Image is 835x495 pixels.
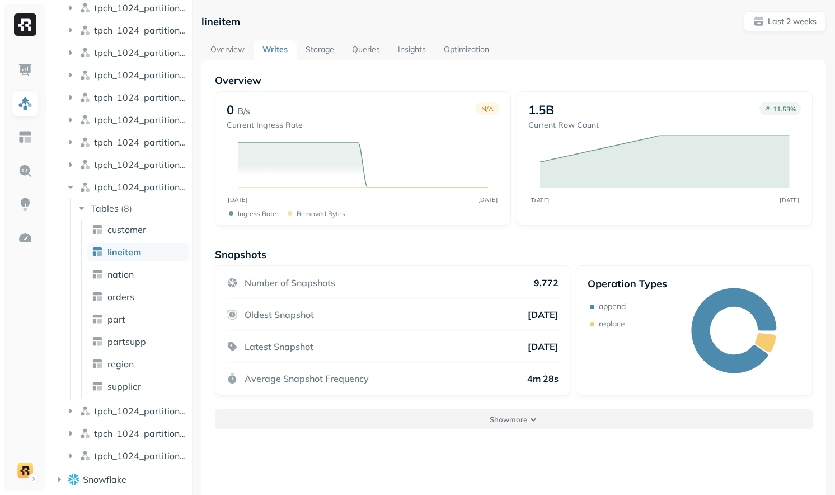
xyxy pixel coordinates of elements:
img: Assets [18,96,32,111]
a: Optimization [435,40,498,60]
span: tpch_1024_partitioned_5 [94,159,188,170]
a: supplier [87,377,189,395]
img: table [92,381,103,392]
a: nation [87,265,189,283]
span: nation [107,269,134,280]
tspan: [DATE] [228,196,248,203]
button: tpch_1024_partitioned_6 [65,178,188,196]
button: tpch_1024_partitioned_7 [65,402,188,420]
button: tpch_1024_partitioned_5 [65,156,188,174]
button: tpch_1024_partitioned_14 [65,66,188,84]
img: Optimization [18,231,32,245]
p: N/A [481,105,494,113]
p: Current Row Count [528,120,599,130]
p: Show more [490,414,527,425]
img: table [92,224,103,235]
p: Average Snapshot Frequency [245,373,369,384]
img: namespace [79,181,91,193]
button: tpch_1024_partitioned_4 [65,133,188,151]
button: Tables(8) [76,199,189,217]
button: Showmore [215,409,813,429]
p: Ingress Rate [238,209,276,218]
p: B/s [237,104,250,118]
span: tpch_1024_partitioned_13 [94,47,188,58]
p: 1.5B [528,102,554,118]
a: Storage [297,40,343,60]
p: [DATE] [528,341,559,352]
p: 0 [227,102,234,118]
img: namespace [79,47,91,58]
button: tpch_1024_partitioned_12 [65,21,188,39]
img: root [68,474,79,484]
span: tpch_1024_partitioned_9 [94,450,188,461]
span: region [107,358,134,370]
span: tpch_1024_partitioned_11 [94,2,188,13]
img: namespace [79,2,91,13]
span: tpch_1024_partitioned_6 [94,181,188,193]
img: Ryft [14,13,36,36]
a: lineitem [87,243,189,261]
span: part [107,314,125,325]
img: namespace [79,428,91,439]
img: table [92,336,103,347]
tspan: [DATE] [530,197,550,203]
p: Overview [215,74,813,87]
p: Oldest Snapshot [245,309,314,320]
p: Number of Snapshots [245,277,335,288]
img: namespace [79,69,91,81]
a: Queries [343,40,389,60]
button: Snowflake [54,470,187,488]
span: tpch_1024_partitioned_14 [94,69,188,81]
span: tpch_1024_partitioned_4 [94,137,188,148]
img: demo [17,463,33,478]
img: Insights [18,197,32,212]
tspan: [DATE] [780,197,799,203]
a: partsupp [87,333,189,351]
img: Dashboard [18,63,32,77]
p: Last 2 weeks [768,16,817,27]
p: append [599,301,626,312]
a: region [87,355,189,373]
span: tpch_1024_partitioned_2 [94,92,188,103]
a: Writes [254,40,297,60]
a: orders [87,288,189,306]
p: Removed bytes [297,209,345,218]
img: namespace [79,405,91,417]
button: Last 2 weeks [744,11,826,31]
p: lineitem [201,15,240,28]
img: table [92,358,103,370]
a: Overview [201,40,254,60]
span: customer [107,224,146,235]
button: tpch_1024_partitioned_2 [65,88,188,106]
p: replace [599,319,625,329]
span: lineitem [107,246,141,258]
img: namespace [79,92,91,103]
button: tpch_1024_partitioned_9 [65,447,188,465]
img: table [92,269,103,280]
span: Tables [91,203,119,214]
button: tpch_1024_partitioned_8 [65,424,188,442]
p: ( 8 ) [121,203,132,214]
p: 4m 28s [527,373,559,384]
p: Current Ingress Rate [227,120,303,130]
p: [DATE] [528,309,559,320]
a: part [87,310,189,328]
img: Query Explorer [18,164,32,178]
img: namespace [79,450,91,461]
span: supplier [107,381,141,392]
button: tpch_1024_partitioned_3 [65,111,188,129]
p: Operation Types [588,277,667,290]
img: namespace [79,137,91,148]
a: Insights [389,40,435,60]
img: table [92,291,103,302]
button: tpch_1024_partitioned_13 [65,44,188,62]
span: tpch_1024_partitioned_7 [94,405,188,417]
span: orders [107,291,134,302]
p: 11.53 % [773,105,796,113]
img: Asset Explorer [18,130,32,144]
img: table [92,246,103,258]
img: namespace [79,114,91,125]
img: namespace [79,25,91,36]
span: tpch_1024_partitioned_3 [94,114,188,125]
span: Snowflake [83,474,126,485]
